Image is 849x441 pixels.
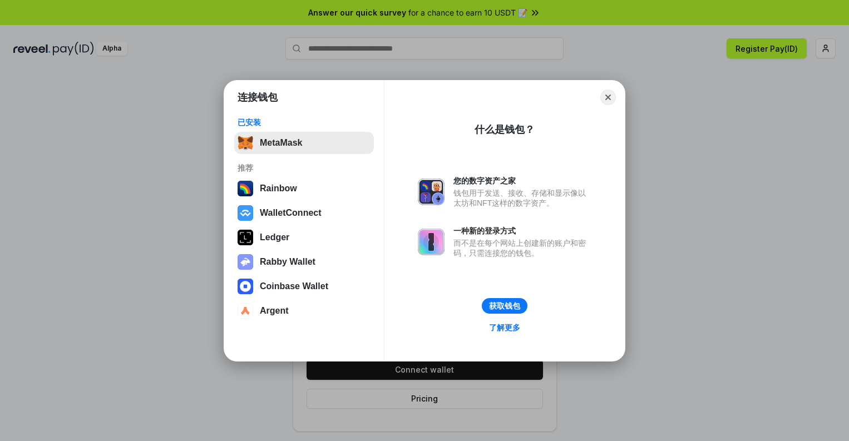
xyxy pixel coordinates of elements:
div: 已安装 [238,117,371,127]
button: Coinbase Wallet [234,275,374,298]
button: 获取钱包 [482,298,527,314]
img: svg+xml,%3Csvg%20xmlns%3D%22http%3A%2F%2Fwww.w3.org%2F2000%2Fsvg%22%20width%3D%2228%22%20height%3... [238,230,253,245]
img: svg+xml,%3Csvg%20width%3D%2228%22%20height%3D%2228%22%20viewBox%3D%220%200%2028%2028%22%20fill%3D... [238,303,253,319]
div: MetaMask [260,138,302,148]
img: svg+xml,%3Csvg%20xmlns%3D%22http%3A%2F%2Fwww.w3.org%2F2000%2Fsvg%22%20fill%3D%22none%22%20viewBox... [238,254,253,270]
div: Argent [260,306,289,316]
div: Rabby Wallet [260,257,315,267]
img: svg+xml,%3Csvg%20xmlns%3D%22http%3A%2F%2Fwww.w3.org%2F2000%2Fsvg%22%20fill%3D%22none%22%20viewBox... [418,229,445,255]
img: svg+xml,%3Csvg%20width%3D%2228%22%20height%3D%2228%22%20viewBox%3D%220%200%2028%2028%22%20fill%3D... [238,205,253,221]
h1: 连接钱包 [238,91,278,104]
button: Ledger [234,226,374,249]
button: WalletConnect [234,202,374,224]
img: svg+xml,%3Csvg%20fill%3D%22none%22%20height%3D%2233%22%20viewBox%3D%220%200%2035%2033%22%20width%... [238,135,253,151]
button: Argent [234,300,374,322]
div: 了解更多 [489,323,520,333]
a: 了解更多 [482,320,527,335]
div: 推荐 [238,163,371,173]
div: 而不是在每个网站上创建新的账户和密码，只需连接您的钱包。 [453,238,591,258]
div: 您的数字资产之家 [453,176,591,186]
img: svg+xml,%3Csvg%20width%3D%22120%22%20height%3D%22120%22%20viewBox%3D%220%200%20120%20120%22%20fil... [238,181,253,196]
button: MetaMask [234,132,374,154]
div: Coinbase Wallet [260,281,328,291]
div: 一种新的登录方式 [453,226,591,236]
div: 钱包用于发送、接收、存储和显示像以太坊和NFT这样的数字资产。 [453,188,591,208]
img: svg+xml,%3Csvg%20xmlns%3D%22http%3A%2F%2Fwww.w3.org%2F2000%2Fsvg%22%20fill%3D%22none%22%20viewBox... [418,179,445,205]
div: 什么是钱包？ [475,123,535,136]
div: Rainbow [260,184,297,194]
button: Rainbow [234,177,374,200]
div: 获取钱包 [489,301,520,311]
button: Rabby Wallet [234,251,374,273]
div: Ledger [260,232,289,242]
button: Close [600,90,616,105]
img: svg+xml,%3Csvg%20width%3D%2228%22%20height%3D%2228%22%20viewBox%3D%220%200%2028%2028%22%20fill%3D... [238,279,253,294]
div: WalletConnect [260,208,322,218]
